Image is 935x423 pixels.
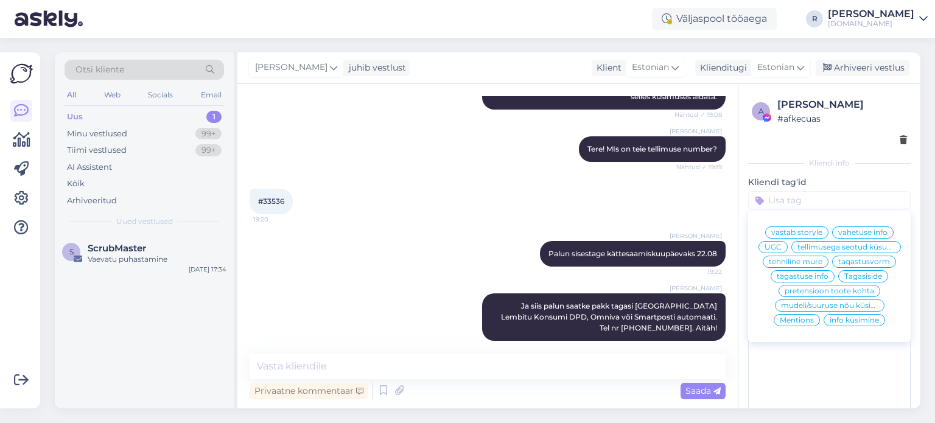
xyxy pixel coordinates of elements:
span: mudeli/suuruse nõu küsimine [781,302,878,309]
div: Email [198,87,224,103]
span: Tagasiside [844,273,882,280]
div: Kliendi info [748,158,911,169]
div: Väljaspool tööaega [652,8,777,30]
span: 19:23 [676,341,722,351]
span: Nähtud ✓ 19:19 [676,163,722,172]
span: Otsi kliente [75,63,124,76]
div: Tiimi vestlused [67,144,127,156]
div: Arhiveeritud [67,195,117,207]
span: tagastuse info [777,273,828,280]
a: [PERSON_NAME][DOMAIN_NAME] [828,9,928,29]
div: Web [102,87,123,103]
input: Lisa tag [748,191,911,209]
span: 19:22 [676,267,722,276]
div: 99+ [195,144,222,156]
div: [PERSON_NAME] [828,9,914,19]
span: Saada [685,385,721,396]
div: Minu vestlused [67,128,127,140]
div: Arhiveeri vestlus [816,60,909,76]
div: # afkecuas [777,112,907,125]
span: Uued vestlused [116,216,173,227]
div: Socials [145,87,175,103]
span: Mentions [780,316,814,324]
div: All [65,87,79,103]
div: Privaatne kommentaar [250,383,368,399]
span: [PERSON_NAME] [670,231,722,240]
span: Ja siis palun saatke pakk tagasi [GEOGRAPHIC_DATA] Lembitu Konsumi DPD, Omniva või Smartposti aut... [501,301,719,332]
span: Palun sisestage kättesaamiskuupäevaks 22.08 [548,249,717,258]
span: Estonian [757,61,794,74]
span: [PERSON_NAME] [255,61,327,74]
span: Estonian [632,61,669,74]
span: tagastusvorm [838,258,890,265]
span: tehniline mure [769,258,822,265]
div: [DOMAIN_NAME] [828,19,914,29]
span: info küsimine [830,316,879,324]
div: Kõik [67,178,85,190]
img: Askly Logo [10,62,33,85]
span: 19:20 [253,215,299,224]
span: [PERSON_NAME] [670,284,722,293]
span: pretensioon toote kohta [785,287,874,295]
span: vahetuse info [838,229,888,236]
span: tellimusega seotud küsumus [797,243,895,251]
div: Klienditugi [695,61,747,74]
span: ScrubMaster [88,243,146,254]
div: [PERSON_NAME] [777,97,907,112]
p: Kliendi tag'id [748,176,911,189]
div: [DATE] 17:34 [189,265,226,274]
div: Klient [592,61,622,74]
span: vastab storyle [771,229,822,236]
div: 99+ [195,128,222,140]
div: juhib vestlust [344,61,406,74]
span: UGC [765,243,782,251]
span: S [69,247,74,256]
span: #33536 [258,197,284,206]
div: Vaevatu puhastamine [88,254,226,265]
div: R [806,10,823,27]
div: Uus [67,111,83,123]
div: 1 [206,111,222,123]
div: AI Assistent [67,161,112,173]
span: Tere! MIs on teie tellimuse number? [587,144,717,153]
span: a [758,107,764,116]
span: [PERSON_NAME] [670,127,722,136]
span: Nähtud ✓ 19:08 [674,110,722,119]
